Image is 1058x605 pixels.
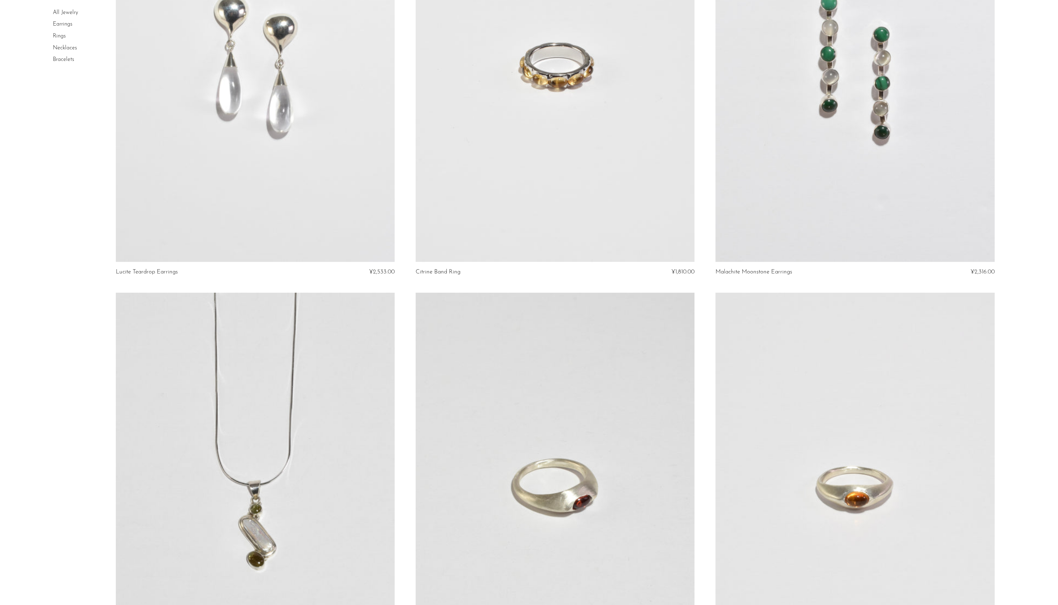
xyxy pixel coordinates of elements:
a: Rings [53,33,66,39]
span: ¥1,810.00 [671,269,694,275]
a: Malachite Moonstone Earrings [715,269,792,275]
a: Necklaces [53,45,77,51]
a: Lucite Teardrop Earrings [116,269,178,275]
a: Citrine Band Ring [416,269,460,275]
span: ¥2,316.00 [971,269,995,275]
span: ¥2,533.00 [369,269,395,275]
a: Bracelets [53,57,74,62]
a: Earrings [53,22,72,27]
a: All Jewelry [53,10,78,15]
